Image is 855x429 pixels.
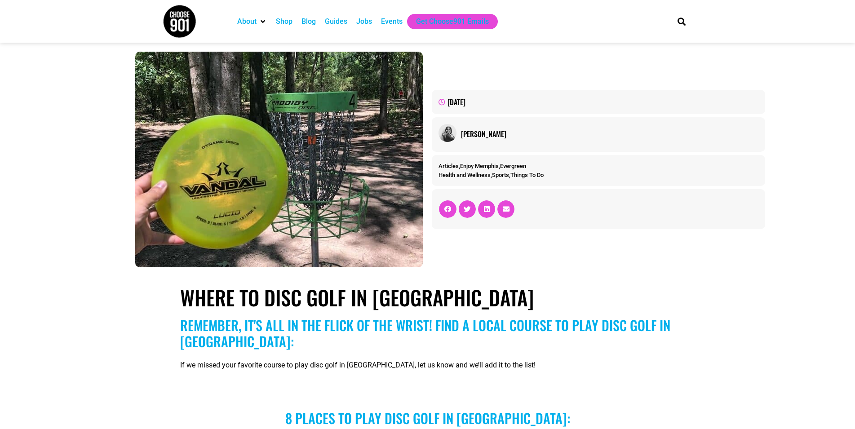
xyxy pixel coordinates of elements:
[439,163,526,169] span: , ,
[356,16,372,27] a: Jobs
[301,16,316,27] a: Blog
[500,163,526,169] a: Evergreen
[439,163,459,169] a: Articles
[461,128,758,139] a: [PERSON_NAME]
[276,16,292,27] a: Shop
[492,172,509,178] a: Sports
[439,124,456,142] img: Picture of Shelby Smith
[460,163,499,169] a: Enjoy Memphis
[416,16,489,27] a: Get Choose901 Emails
[439,200,456,217] div: Share on facebook
[233,14,662,29] nav: Main nav
[510,172,544,178] a: Things To Do
[439,172,544,178] span: , ,
[439,172,491,178] a: Health and Wellness
[325,16,347,27] a: Guides
[180,360,675,371] p: If we missed your favorite course to play disc golf in [GEOGRAPHIC_DATA], let us know and we’ll a...
[180,317,675,349] h2: Remember, it's all in the flick of the wrist! Find a local course to play disc golf in [GEOGRAPHI...
[447,97,465,107] time: [DATE]
[233,14,271,29] div: About
[478,200,495,217] div: Share on linkedin
[237,16,257,27] a: About
[180,410,675,426] h2: 8 Places to Play Disc Golf in [GEOGRAPHIC_DATA]:
[459,200,476,217] div: Share on twitter
[180,285,675,310] h1: Where to Disc Golf in [GEOGRAPHIC_DATA]
[497,200,514,217] div: Share on email
[381,16,403,27] a: Events
[674,14,689,29] div: Search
